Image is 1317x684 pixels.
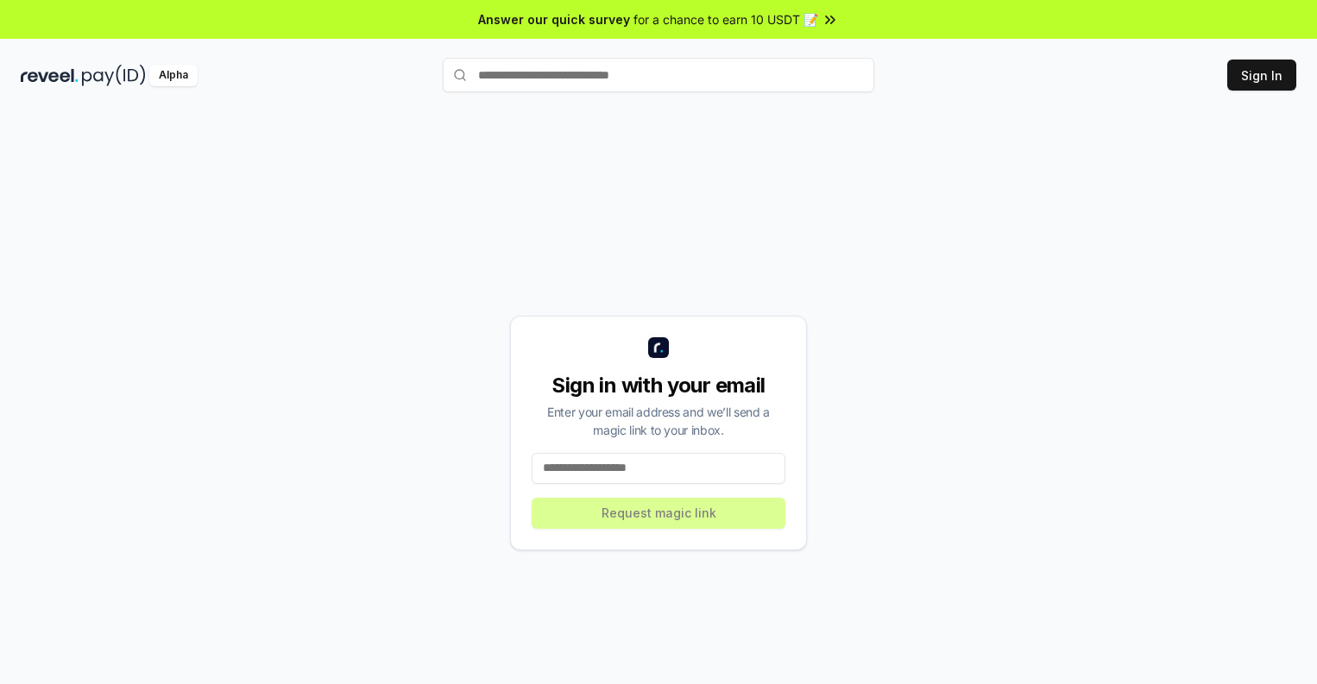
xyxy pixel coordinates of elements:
[82,65,146,86] img: pay_id
[633,10,818,28] span: for a chance to earn 10 USDT 📝
[21,65,79,86] img: reveel_dark
[149,65,198,86] div: Alpha
[1227,60,1296,91] button: Sign In
[532,403,785,439] div: Enter your email address and we’ll send a magic link to your inbox.
[478,10,630,28] span: Answer our quick survey
[532,372,785,399] div: Sign in with your email
[648,337,669,358] img: logo_small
